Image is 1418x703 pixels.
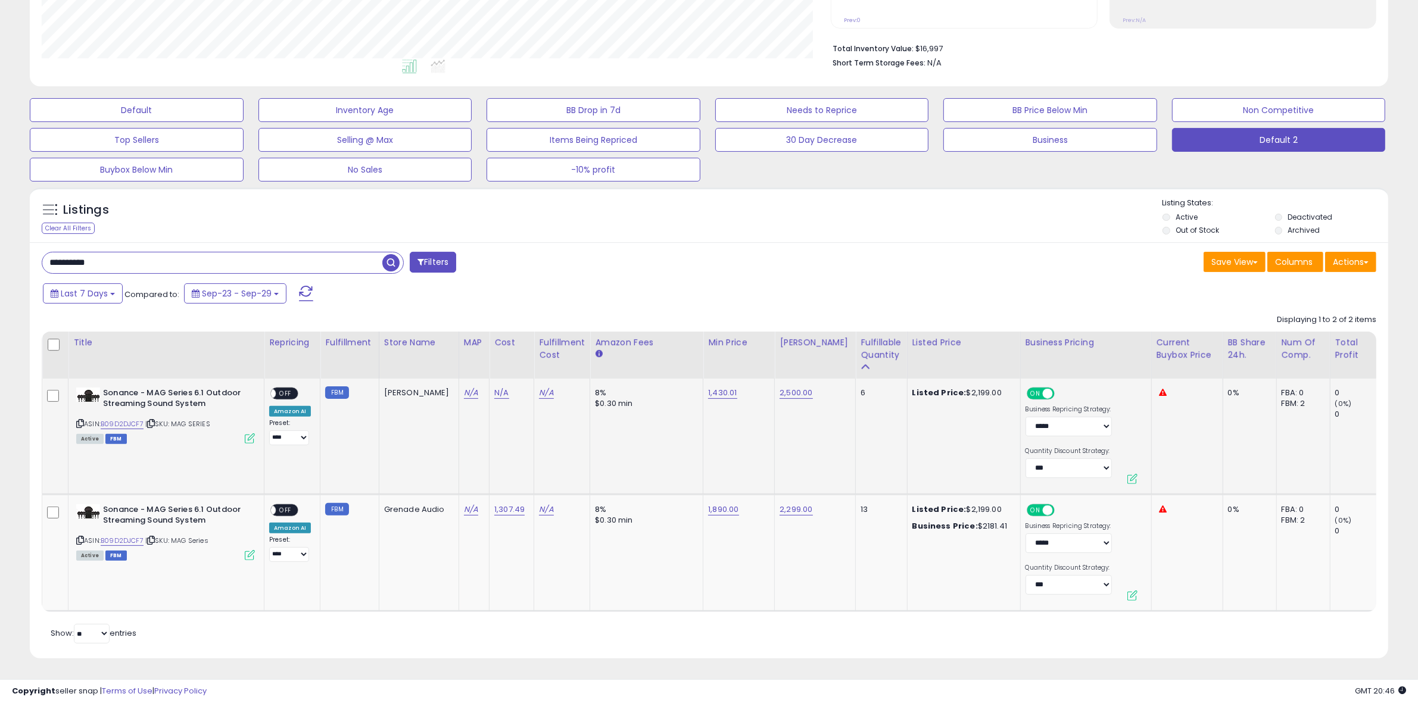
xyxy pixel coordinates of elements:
div: Amazon Fees [595,336,698,349]
button: Needs to Reprice [715,98,929,122]
div: Listed Price [912,336,1015,349]
div: Fulfillment Cost [539,336,585,361]
span: N/A [927,57,942,68]
a: Terms of Use [102,685,152,696]
div: Title [73,336,259,349]
button: Save View [1204,252,1266,272]
div: Current Buybox Price [1157,336,1218,361]
span: ON [1028,505,1043,515]
p: Listing States: [1163,198,1388,209]
div: Preset: [269,536,311,563]
span: FBM [105,551,127,561]
div: Displaying 1 to 2 of 2 items [1277,314,1376,326]
div: Amazon AI [269,523,311,533]
div: Cost [494,336,529,349]
label: Deactivated [1288,212,1333,222]
b: Listed Price: [912,504,967,515]
small: Prev: 0 [844,17,861,24]
div: 0% [1228,504,1267,515]
h5: Listings [63,202,109,218]
button: BB Drop in 7d [487,98,700,122]
img: 31hKjpPj6VL._SL40_.jpg [76,504,100,518]
span: Show: entries [51,627,136,639]
a: 1,307.49 [494,504,525,515]
small: FBM [325,503,348,515]
small: (0%) [1335,515,1352,525]
a: N/A [539,387,553,399]
label: Business Repricing Strategy: [1026,405,1112,414]
span: Columns [1275,256,1313,268]
div: FBM: 2 [1282,398,1321,409]
span: 2025-10-10 20:46 GMT [1355,685,1406,696]
b: Listed Price: [912,387,967,398]
div: 0 [1335,504,1383,515]
div: 0 [1335,526,1383,536]
span: Sep-23 - Sep-29 [202,288,272,299]
a: B09D2DJCF7 [101,419,144,429]
div: $0.30 min [595,515,694,526]
strong: Copyright [12,685,55,696]
li: $16,997 [833,40,1367,55]
div: 0 [1335,388,1383,398]
button: Sep-23 - Sep-29 [184,283,286,304]
button: Inventory Age [258,98,472,122]
a: 1,430.01 [708,387,737,399]
label: Out of Stock [1176,225,1219,235]
span: FBM [105,434,127,444]
span: OFF [276,505,295,515]
b: Short Term Storage Fees: [833,58,925,68]
small: (0%) [1335,399,1352,408]
button: No Sales [258,158,472,182]
span: All listings currently available for purchase on Amazon [76,551,104,561]
div: FBA: 0 [1282,388,1321,398]
button: Filters [410,252,456,273]
b: Sonance - MAG Series 6.1 Outdoor Streaming Sound System [103,504,248,529]
a: 2,299.00 [780,504,812,515]
button: Default [30,98,244,122]
button: Selling @ Max [258,128,472,152]
div: $0.30 min [595,398,694,409]
a: N/A [494,387,509,399]
div: Preset: [269,419,311,446]
div: Total Profit [1335,336,1379,361]
div: BB Share 24h. [1228,336,1271,361]
div: ASIN: [76,504,255,560]
div: $2181.41 [912,521,1011,532]
span: | SKU: MAG Series [145,536,208,545]
small: Prev: N/A [1123,17,1146,24]
button: Actions [1325,252,1376,272]
button: Items Being Repriced [487,128,700,152]
b: Total Inventory Value: [833,43,914,54]
div: 0% [1228,388,1267,398]
div: Clear All Filters [42,223,95,234]
button: Business [943,128,1157,152]
label: Active [1176,212,1198,222]
label: Quantity Discount Strategy: [1026,447,1112,455]
div: seller snap | | [12,686,207,697]
small: Amazon Fees. [595,349,602,360]
button: 30 Day Decrease [715,128,929,152]
button: Columns [1267,252,1323,272]
div: 0 [1335,409,1383,420]
div: Amazon AI [269,406,311,417]
a: B09D2DJCF7 [101,536,144,546]
span: All listings currently available for purchase on Amazon [76,434,104,444]
label: Archived [1288,225,1320,235]
b: Sonance - MAG Series 6.1 Outdoor Streaming Sound System [103,388,248,413]
b: Business Price: [912,520,978,532]
div: MAP [464,336,484,349]
img: 31hKjpPj6VL._SL40_.jpg [76,388,100,402]
div: Grenade Audio [384,504,450,515]
div: Fulfillment [325,336,373,349]
span: Last 7 Days [61,288,108,299]
span: Compared to: [124,289,179,300]
div: $2,199.00 [912,504,1011,515]
div: ASIN: [76,388,255,443]
small: FBM [325,386,348,399]
div: [PERSON_NAME] [780,336,850,349]
span: OFF [1052,505,1071,515]
div: FBM: 2 [1282,515,1321,526]
button: -10% profit [487,158,700,182]
a: 1,890.00 [708,504,738,515]
a: Privacy Policy [154,685,207,696]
